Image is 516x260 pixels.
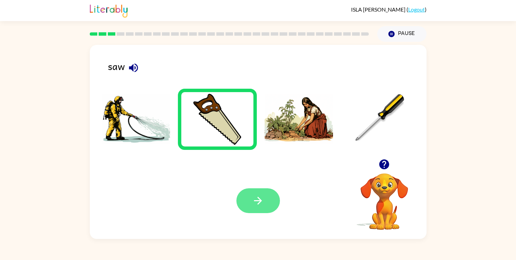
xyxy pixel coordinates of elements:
div: ( ) [351,6,427,13]
img: Answer choice 3 [265,94,333,145]
img: Answer choice 1 [102,94,170,145]
img: Answer choice 2 [183,94,252,145]
img: Answer choice 4 [346,94,415,145]
video: Your browser must support playing .mp4 files to use Literably. Please try using another browser. [350,163,418,231]
button: Pause [377,26,427,42]
span: ISLA [PERSON_NAME] [351,6,406,13]
img: Literably [90,3,128,18]
div: saw [108,58,427,80]
a: Logout [408,6,425,13]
